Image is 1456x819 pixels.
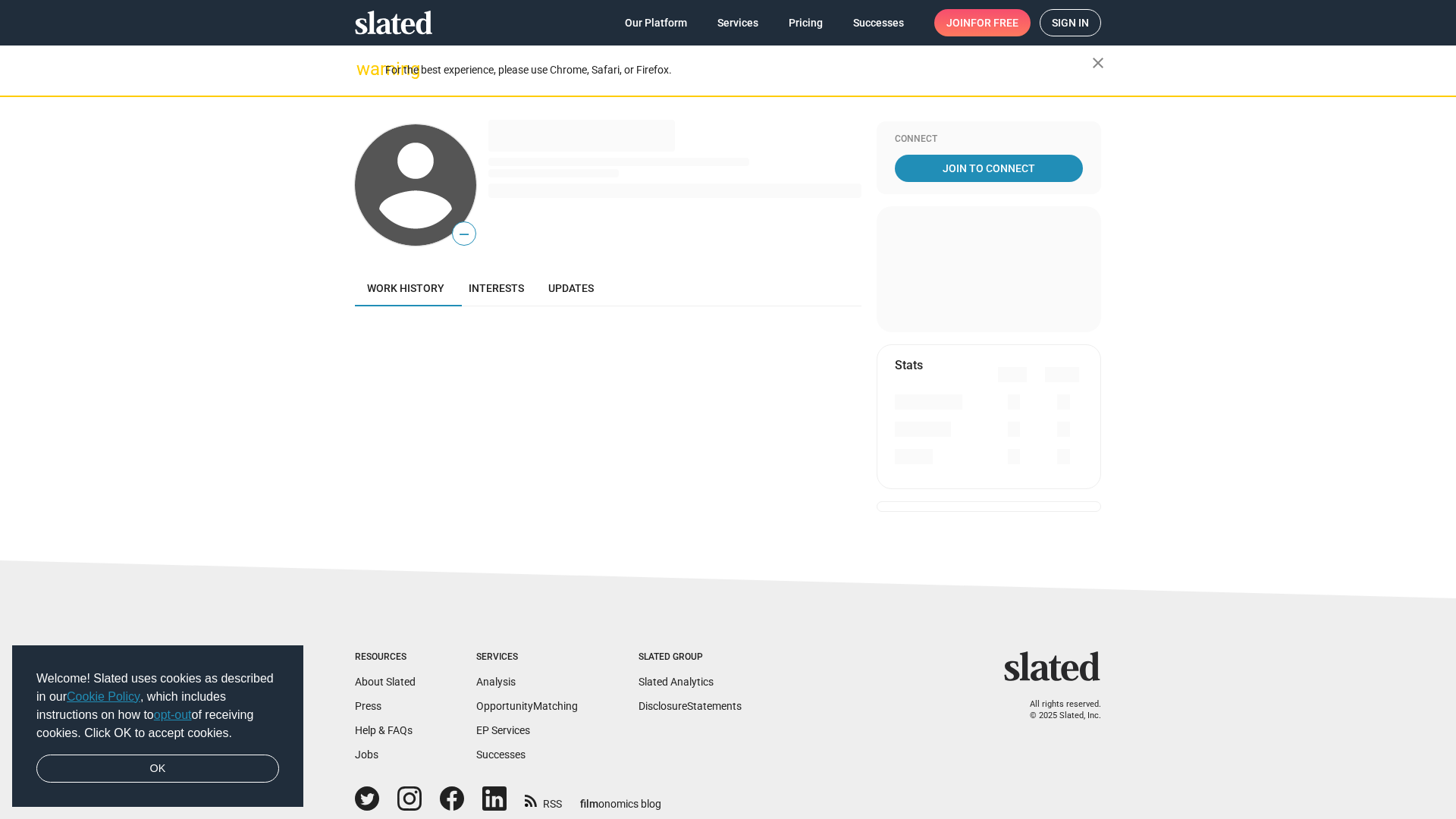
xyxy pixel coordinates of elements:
[469,282,524,294] span: Interests
[895,357,923,373] mat-card-title: Stats
[971,9,1018,36] span: for free
[841,9,916,36] a: Successes
[1089,54,1107,72] mat-icon: close
[1052,10,1089,36] span: Sign in
[853,9,904,36] span: Successes
[476,651,578,664] div: Services
[639,676,714,688] a: Slated Analytics
[355,676,416,688] a: About Slated
[355,270,457,306] a: Work history
[705,9,770,36] a: Services
[476,700,578,712] a: OpportunityMatching
[789,9,823,36] span: Pricing
[154,708,192,721] a: opt-out
[476,676,516,688] a: Analysis
[453,224,475,244] span: —
[580,785,661,811] a: filmonomics blog
[898,155,1080,182] span: Join To Connect
[385,60,1092,80] div: For the best experience, please use Chrome, Safari, or Firefox.
[895,133,1083,146] div: Connect
[12,645,303,808] div: cookieconsent
[525,788,562,811] a: RSS
[639,700,742,712] a: DisclosureStatements
[717,9,758,36] span: Services
[613,9,699,36] a: Our Platform
[639,651,742,664] div: Slated Group
[777,9,835,36] a: Pricing
[36,755,279,783] a: dismiss cookie message
[548,282,594,294] span: Updates
[1014,699,1101,721] p: All rights reserved. © 2025 Slated, Inc.
[355,700,381,712] a: Press
[355,651,416,664] div: Resources
[625,9,687,36] span: Our Platform
[580,798,598,810] span: film
[476,748,526,761] a: Successes
[355,748,378,761] a: Jobs
[536,270,606,306] a: Updates
[36,670,279,742] span: Welcome! Slated uses cookies as described in our , which includes instructions on how to of recei...
[367,282,444,294] span: Work history
[895,155,1083,182] a: Join To Connect
[934,9,1031,36] a: Joinfor free
[457,270,536,306] a: Interests
[355,724,413,736] a: Help & FAQs
[356,60,375,78] mat-icon: warning
[946,9,1018,36] span: Join
[1040,9,1101,36] a: Sign in
[67,690,140,703] a: Cookie Policy
[476,724,530,736] a: EP Services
